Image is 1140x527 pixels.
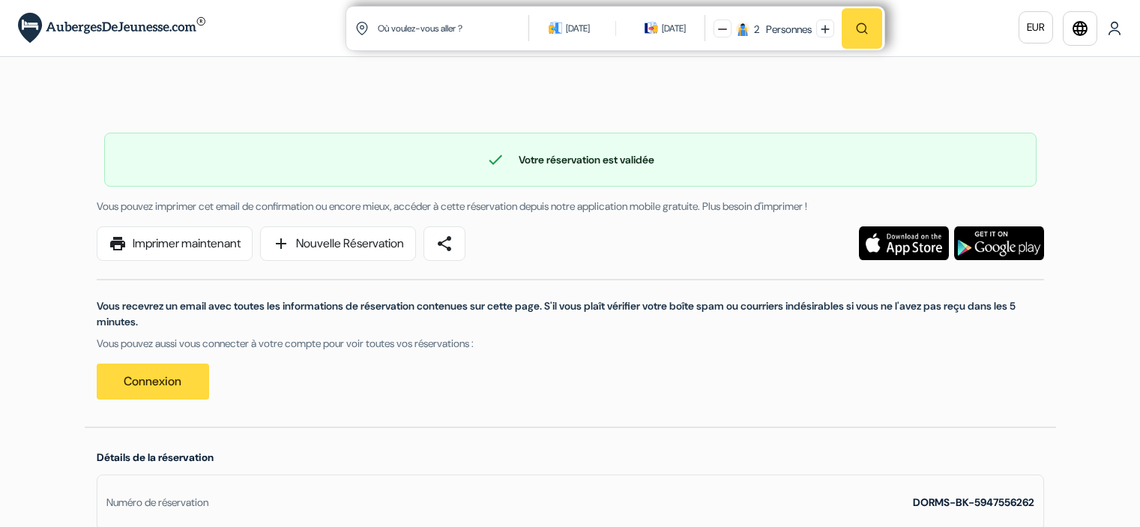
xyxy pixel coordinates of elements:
span: share [435,235,453,253]
div: [DATE] [566,21,590,36]
img: guest icon [736,22,750,36]
a: EUR [1019,11,1053,43]
i: language [1071,19,1089,37]
a: addNouvelle Réservation [260,226,416,261]
img: Téléchargez l'application gratuite [859,226,949,260]
img: calendarIcon icon [645,21,658,34]
a: language [1063,11,1097,46]
div: Numéro de réservation [106,495,208,511]
span: Détails de la réservation [97,451,214,464]
p: Vous recevrez un email avec toutes les informations de réservation contenues sur cette page. S'il... [97,298,1044,330]
img: minus [718,25,727,34]
img: calendarIcon icon [549,21,562,34]
a: Connexion [97,364,209,400]
a: printImprimer maintenant [97,226,253,261]
img: location icon [355,22,369,35]
img: plus [821,25,830,34]
div: 2 [754,22,759,37]
input: Ville, université ou logement [376,10,531,46]
span: Vous pouvez imprimer cet email de confirmation ou encore mieux, accéder à cette réservation depui... [97,199,807,213]
img: Téléchargez l'application gratuite [954,226,1044,260]
div: Personnes [761,22,812,37]
a: share [423,226,465,261]
p: Vous pouvez aussi vous connecter à votre compte pour voir toutes vos réservations : [97,336,1044,352]
span: check [486,151,504,169]
img: AubergesDeJeunesse.com [18,13,205,43]
span: add [272,235,290,253]
div: [DATE] [662,21,686,36]
img: User Icon [1107,21,1122,36]
strong: DORMS-BK-5947556262 [913,496,1034,509]
div: Votre réservation est validée [105,151,1036,169]
span: print [109,235,127,253]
